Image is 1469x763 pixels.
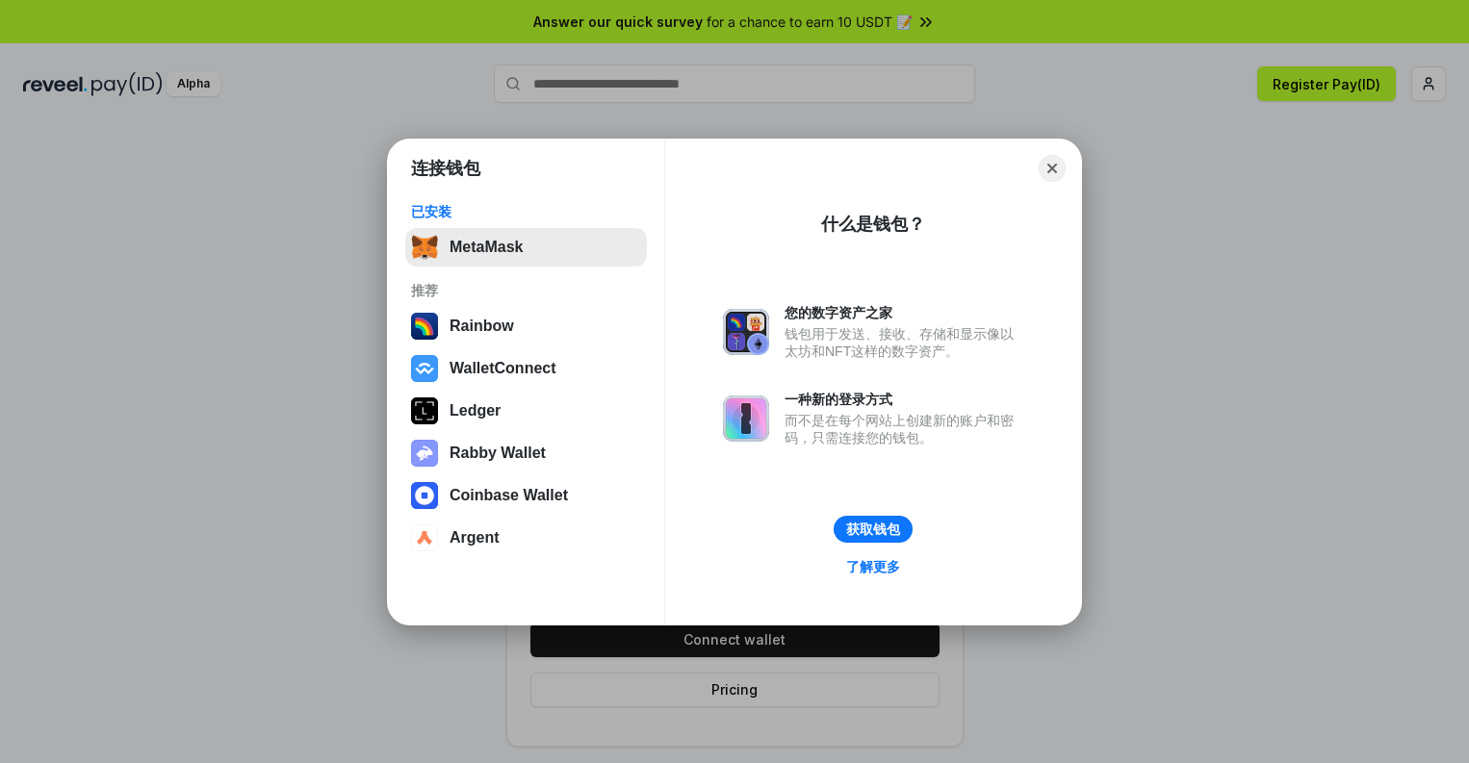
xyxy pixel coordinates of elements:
img: svg+xml,%3Csvg%20xmlns%3D%22http%3A%2F%2Fwww.w3.org%2F2000%2Fsvg%22%20fill%3D%22none%22%20viewBox... [723,395,769,442]
div: 了解更多 [846,558,900,575]
div: Rainbow [450,318,514,335]
img: svg+xml,%3Csvg%20width%3D%22120%22%20height%3D%22120%22%20viewBox%3D%220%200%20120%20120%22%20fil... [411,313,438,340]
div: WalletConnect [450,360,556,377]
button: Ledger [405,392,647,430]
div: 已安装 [411,203,641,220]
div: 获取钱包 [846,521,900,538]
img: svg+xml,%3Csvg%20fill%3D%22none%22%20height%3D%2233%22%20viewBox%3D%220%200%2035%2033%22%20width%... [411,234,438,261]
button: WalletConnect [405,349,647,388]
div: 您的数字资产之家 [785,304,1023,321]
button: Close [1039,155,1066,182]
img: svg+xml,%3Csvg%20xmlns%3D%22http%3A%2F%2Fwww.w3.org%2F2000%2Fsvg%22%20fill%3D%22none%22%20viewBox... [723,309,769,355]
div: 推荐 [411,282,641,299]
button: Coinbase Wallet [405,476,647,515]
div: Ledger [450,402,501,420]
div: 什么是钱包？ [821,213,925,236]
div: MetaMask [450,239,523,256]
h1: 连接钱包 [411,157,480,180]
div: Argent [450,529,500,547]
button: Rainbow [405,307,647,345]
div: Rabby Wallet [450,445,546,462]
img: svg+xml,%3Csvg%20width%3D%2228%22%20height%3D%2228%22%20viewBox%3D%220%200%2028%2028%22%20fill%3D... [411,355,438,382]
img: svg+xml,%3Csvg%20width%3D%2228%22%20height%3D%2228%22%20viewBox%3D%220%200%2028%2028%22%20fill%3D... [411,482,438,509]
img: svg+xml,%3Csvg%20xmlns%3D%22http%3A%2F%2Fwww.w3.org%2F2000%2Fsvg%22%20fill%3D%22none%22%20viewBox... [411,440,438,467]
div: 一种新的登录方式 [785,391,1023,408]
div: 而不是在每个网站上创建新的账户和密码，只需连接您的钱包。 [785,412,1023,446]
button: Rabby Wallet [405,434,647,472]
div: Coinbase Wallet [450,487,568,504]
button: Argent [405,519,647,557]
button: 获取钱包 [834,516,913,543]
img: svg+xml,%3Csvg%20xmlns%3D%22http%3A%2F%2Fwww.w3.org%2F2000%2Fsvg%22%20width%3D%2228%22%20height%3... [411,397,438,424]
div: 钱包用于发送、接收、存储和显示像以太坊和NFT这样的数字资产。 [785,325,1023,360]
button: MetaMask [405,228,647,267]
a: 了解更多 [835,554,912,579]
img: svg+xml,%3Csvg%20width%3D%2228%22%20height%3D%2228%22%20viewBox%3D%220%200%2028%2028%22%20fill%3D... [411,524,438,551]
